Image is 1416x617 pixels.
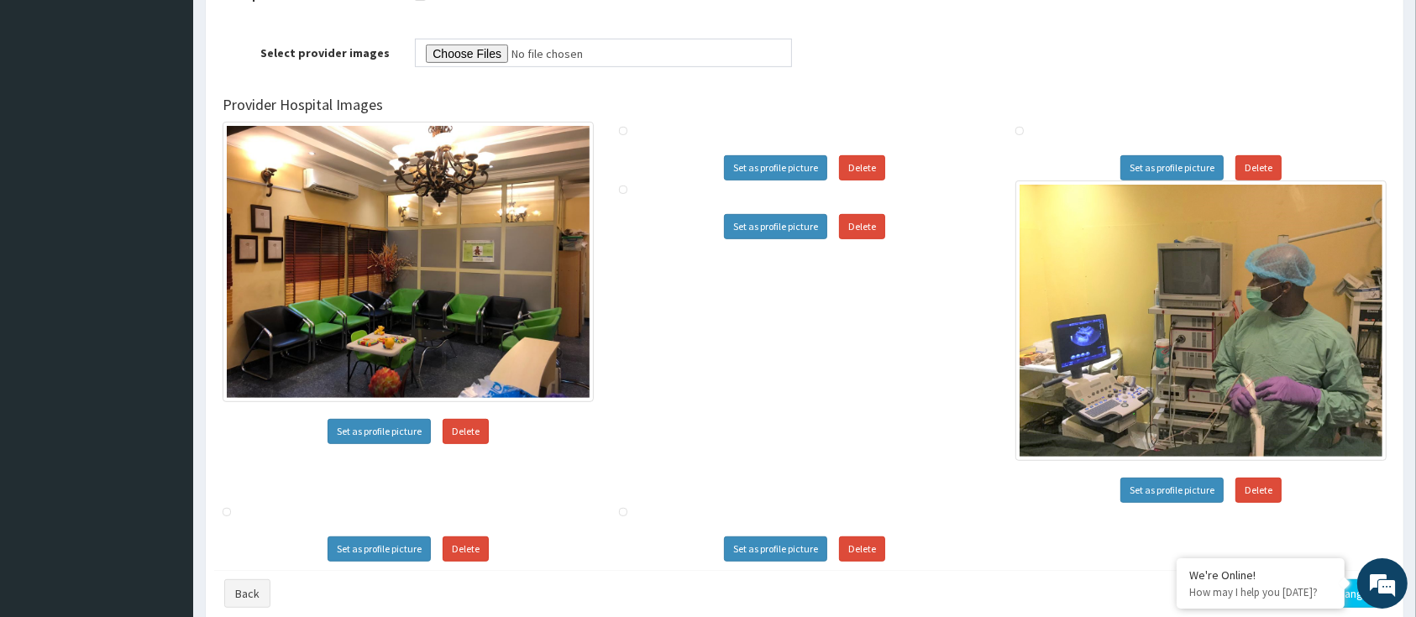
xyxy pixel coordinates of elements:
[223,122,594,402] img: 9k=
[1235,478,1282,503] a: Delete
[202,39,402,61] label: Select provider images
[31,84,68,126] img: d_794563401_company_1708531726252_794563401
[1235,155,1282,180] a: Delete
[97,196,232,365] span: We're online!
[1189,585,1332,599] p: How may I help you today?
[839,214,885,239] a: Delete
[619,508,627,516] img: edit
[1189,567,1332,583] div: We're Online!
[223,97,1387,113] h4: Provider Hospital Images
[415,39,792,67] input: Select provider images
[1120,155,1224,180] a: Set as profile picture
[275,8,316,49] div: Minimize live chat window
[328,536,431,562] a: Set as profile picture
[1120,478,1224,503] a: Set as profile picture
[619,186,627,194] img: edit
[724,214,827,239] a: Set as profile picture
[328,419,431,444] a: Set as profile picture
[223,508,231,516] img: edit
[1015,127,1024,135] img: edit
[839,536,885,562] a: Delete
[443,419,489,444] a: Delete
[224,579,270,608] a: Back
[1015,180,1387,461] img: 9k=
[724,536,827,562] a: Set as profile picture
[839,155,885,180] a: Delete
[443,536,489,562] a: Delete
[724,155,827,180] a: Set as profile picture
[619,127,627,135] img: edit
[8,426,320,485] textarea: Type your message and hit 'Enter'
[87,94,282,116] div: Chat with us now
